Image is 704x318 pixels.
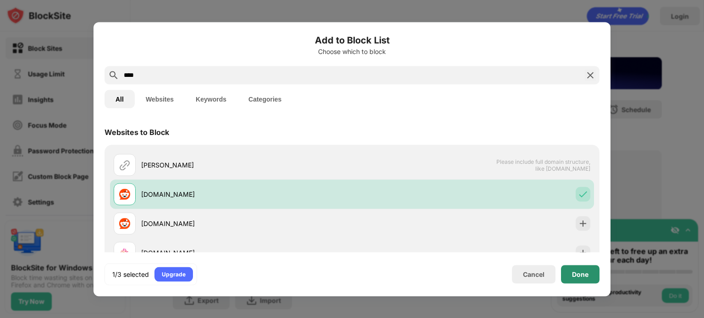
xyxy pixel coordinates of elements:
button: Keywords [185,90,237,108]
div: [DOMAIN_NAME] [141,248,352,258]
div: [DOMAIN_NAME] [141,219,352,228]
div: [PERSON_NAME] [141,160,352,170]
div: [DOMAIN_NAME] [141,189,352,199]
div: Websites to Block [104,127,169,136]
img: favicons [119,189,130,199]
img: url.svg [119,159,130,170]
div: Done [572,270,588,278]
span: Please include full domain structure, like [DOMAIN_NAME] [496,158,590,172]
div: Choose which to block [104,48,599,55]
button: Websites [135,90,185,108]
button: All [104,90,135,108]
img: search-close [585,70,596,81]
img: search.svg [108,70,119,81]
button: Categories [237,90,292,108]
div: Upgrade [162,269,186,279]
div: 1/3 selected [112,269,149,279]
img: favicons [119,247,130,258]
h6: Add to Block List [104,33,599,47]
img: favicons [119,218,130,229]
div: Cancel [523,270,544,278]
